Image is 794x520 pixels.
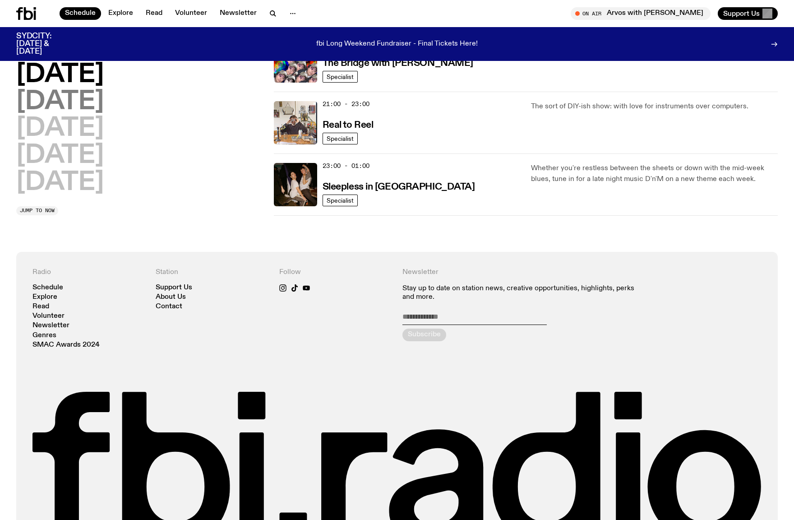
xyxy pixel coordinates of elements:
span: Specialist [327,197,354,204]
a: Schedule [32,284,63,291]
h4: Follow [279,268,392,277]
button: Support Us [718,7,778,20]
h3: The Bridge with [PERSON_NAME] [323,59,473,68]
button: [DATE] [16,62,104,88]
h4: Newsletter [402,268,638,277]
p: Whether you're restless between the sheets or down with the mid-week blues, tune in for a late ni... [531,163,778,185]
h3: Real to Reel [323,121,374,130]
a: Read [32,303,49,310]
a: Sleepless in [GEOGRAPHIC_DATA] [323,181,475,192]
p: fbi Long Weekend Fundraiser - Final Tickets Here! [316,40,478,48]
button: [DATE] [16,143,104,168]
button: [DATE] [16,89,104,115]
a: Explore [32,294,57,301]
span: Support Us [723,9,760,18]
button: Subscribe [402,329,446,341]
span: Jump to now [20,208,55,213]
p: The sort of DIY-ish show: with love for instruments over computers. [531,101,778,112]
a: Contact [156,303,182,310]
a: Specialist [323,71,358,83]
span: 23:00 - 01:00 [323,162,369,170]
h4: Station [156,268,268,277]
a: Schedule [60,7,101,20]
a: The Bridge with [PERSON_NAME] [323,57,473,68]
a: Volunteer [170,7,212,20]
a: Volunteer [32,313,65,320]
a: Newsletter [32,322,69,329]
a: Genres [32,332,56,339]
a: Support Us [156,284,192,291]
button: [DATE] [16,116,104,142]
a: SMAC Awards 2024 [32,342,100,348]
img: Marcus Whale is on the left, bent to his knees and arching back with a gleeful look his face He i... [274,163,317,206]
span: 21:00 - 23:00 [323,100,369,108]
p: Stay up to date on station news, creative opportunities, highlights, perks and more. [402,284,638,302]
img: Jasper Craig Adams holds a vintage camera to his eye, obscuring his face. He is wearing a grey ju... [274,101,317,144]
a: Newsletter [214,7,262,20]
a: Specialist [323,133,358,144]
a: Specialist [323,195,358,206]
a: Real to Reel [323,119,374,130]
h3: Sleepless in [GEOGRAPHIC_DATA] [323,182,475,192]
h4: Radio [32,268,145,277]
a: Explore [103,7,138,20]
a: About Us [156,294,186,301]
span: Specialist [327,135,354,142]
button: On AirArvos with [PERSON_NAME] [571,7,711,20]
button: Jump to now [16,206,58,215]
button: [DATE] [16,170,104,195]
h3: SYDCITY: [DATE] & [DATE] [16,32,74,56]
a: Read [140,7,168,20]
span: Specialist [327,74,354,80]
